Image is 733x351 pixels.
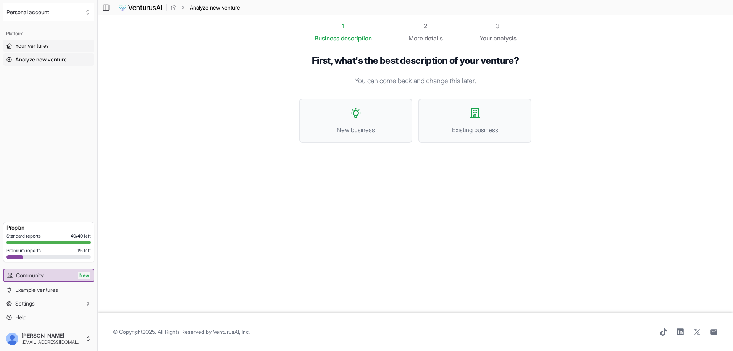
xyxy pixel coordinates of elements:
[113,328,250,336] span: © Copyright 2025 . All Rights Reserved by .
[3,298,94,310] button: Settings
[427,125,523,134] span: Existing business
[171,4,240,11] nav: breadcrumb
[315,34,339,43] span: Business
[418,99,531,143] button: Existing business
[21,332,82,339] span: [PERSON_NAME]
[480,34,492,43] span: Your
[408,34,423,43] span: More
[6,233,41,239] span: Standard reports
[15,286,58,294] span: Example ventures
[4,269,94,281] a: CommunityNew
[408,21,443,31] div: 2
[3,27,94,40] div: Platform
[315,21,372,31] div: 1
[299,55,531,66] h1: First, what's the best description of your venture?
[3,40,94,52] a: Your ventures
[6,247,41,254] span: Premium reports
[3,330,94,348] button: [PERSON_NAME][EMAIL_ADDRESS][DOMAIN_NAME]
[480,21,517,31] div: 3
[78,272,90,279] span: New
[15,314,26,321] span: Help
[190,4,240,11] span: Analyze new venture
[118,3,163,12] img: logo
[71,233,91,239] span: 40 / 40 left
[15,56,67,63] span: Analyze new venture
[6,224,91,231] h3: Pro plan
[3,53,94,66] a: Analyze new venture
[3,3,94,21] button: Select an organization
[494,34,517,42] span: analysis
[15,42,49,50] span: Your ventures
[77,247,91,254] span: 1 / 5 left
[299,76,531,86] p: You can come back and change this later.
[308,125,404,134] span: New business
[341,34,372,42] span: description
[6,333,18,345] img: ALV-UjWOu-PbQSzbSCwXlxbhgt8gd1Ircp8920BsrtF0yVsssmq48yujJqj4w2eMpXr6UcN5tHblNbk1Vnca0wCSyHMTRvc7x...
[425,34,443,42] span: details
[21,339,82,345] span: [EMAIL_ADDRESS][DOMAIN_NAME]
[213,328,249,335] a: VenturusAI, Inc
[3,284,94,296] a: Example ventures
[16,272,44,279] span: Community
[299,99,412,143] button: New business
[15,300,35,307] span: Settings
[3,311,94,324] a: Help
